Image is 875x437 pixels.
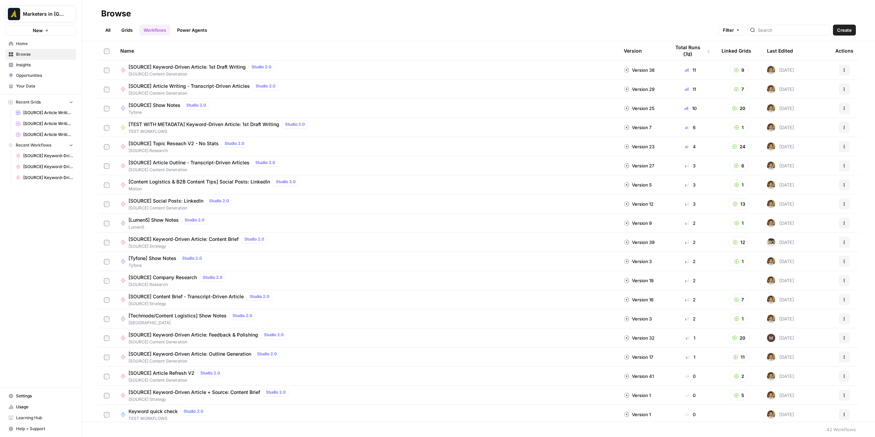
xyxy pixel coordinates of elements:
button: 9 [729,65,749,76]
button: Workspace: Marketers in Demand [5,5,76,23]
span: Studio 2.0 [276,179,296,185]
span: [Content Logistics & B2B Content Tips] Social Posts: LinkedIn [129,178,270,185]
div: Linked Grids [722,41,751,60]
button: New [5,25,76,36]
div: [DATE] [767,334,794,342]
img: 5zyzjh3tw4s3l6pe5wy4otrd1hyg [767,104,775,112]
a: [SOURCE] Article Outline - Transcript-Driven ArticlesStudio 2.0[SOURCE] Content Generation [120,159,613,173]
span: [SOURCE] Keyword-Driven Article: Outline Generation [23,164,73,170]
img: 3yju8kyn2znwnw93b46w7rs9iqok [767,238,775,246]
span: Studio 2.0 [244,236,264,242]
div: 2 [670,277,711,284]
a: [SOURCE] Social Posts: LinkedInStudio 2.0[SOURCE] Content Generation [120,197,613,211]
span: Studio 2.0 [182,255,202,261]
a: [SOURCE] Keyword-Driven Article: Outline Generation [13,161,76,172]
div: 0 [670,392,711,399]
span: Home [16,41,73,47]
button: 7 [729,294,748,305]
a: [SOURCE] Keyword-Driven Article: Outline GenerationStudio 2.0[SOURCE] Content Generation [120,350,613,364]
div: [DATE] [767,238,794,246]
div: [DATE] [767,372,794,380]
span: TEST WORKFLOWS [129,415,209,422]
div: Version [624,41,642,60]
div: 4 [670,143,711,150]
div: Browse [101,8,131,19]
span: Studio 2.0 [225,140,244,147]
span: Studio 2.0 [257,351,277,357]
span: Studio 2.0 [200,370,220,376]
button: 13 [728,199,750,209]
span: [SOURCE] Keyword-Driven Article: 1st Draft Writing [129,64,246,70]
span: Studio 2.0 [232,313,252,319]
a: Workflows [139,25,170,36]
button: 5 [729,390,749,401]
span: [SOURCE] Keyword-Driven Article + Source: Content Brief [129,389,260,396]
img: 5zyzjh3tw4s3l6pe5wy4otrd1hyg [767,276,775,285]
div: [DATE] [767,276,794,285]
div: [DATE] [767,104,794,112]
a: Power Agents [173,25,211,36]
div: 2 [670,239,711,246]
div: [DATE] [767,123,794,132]
span: Studio 2.0 [256,83,275,89]
span: Settings [16,393,73,399]
span: [SOURCE] Content Generation [129,71,277,77]
div: 3 [670,201,711,207]
div: [DATE] [767,85,794,93]
span: Studio 2.0 [209,198,229,204]
span: [SOURCE] Content Generation [129,377,226,383]
span: [SOURCE] Keyword-Driven Article: 1st Draft Writing [23,153,73,159]
span: Studio 2.0 [285,121,305,127]
div: [DATE] [767,296,794,304]
span: Help + Support [16,426,73,432]
div: Version 32 [624,334,655,341]
button: 1 [730,256,748,267]
a: [SOURCE] Keyword-Driven Article: 1st Draft WritingStudio 2.0[SOURCE] Content Generation [120,63,613,77]
div: 0 [670,411,711,418]
img: 5zyzjh3tw4s3l6pe5wy4otrd1hyg [767,372,775,380]
div: Version 3 [624,258,652,265]
a: [SOURCE] Keyword-Driven Article + Source: Content BriefStudio 2.0[SOURCE] Strategy [120,388,613,402]
a: Learning Hub [5,412,76,423]
span: [SOURCE] Article Outline - Transcript-Driven Articles [129,159,250,166]
span: Marketers in [GEOGRAPHIC_DATA] [23,11,64,17]
span: Keyword quick check [129,408,178,415]
div: 11 [670,86,711,93]
div: Version 5 [624,181,652,188]
button: Help + Support [5,423,76,434]
span: [Techmode/Content Logistics] Show Notes [129,312,227,319]
span: [SOURCE] Keyword-Driven Article: Content Brief [129,236,239,243]
button: 7 [729,84,748,95]
div: [DATE] [767,181,794,189]
span: [SOURCE] Content Generation [129,358,283,364]
a: [SOURCE] Keyword-Driven Article: Content BriefStudio 2.0[SOURCE] Strategy [120,235,613,249]
div: [DATE] [767,66,794,74]
span: Create [837,27,852,33]
span: [SOURCE] Article Refresh V2 [129,370,194,377]
button: 24 [728,141,750,152]
div: 2 [670,296,711,303]
div: Version 1 [624,392,651,399]
span: [SOURCE] Article Writing - Keyword-Driven Article + Source Grid [23,132,73,138]
span: [Lumen5] Show Notes [129,217,179,223]
button: 1 [730,313,748,324]
img: 5zyzjh3tw4s3l6pe5wy4otrd1hyg [767,391,775,399]
img: Marketers in Demand Logo [8,8,20,20]
img: 5zyzjh3tw4s3l6pe5wy4otrd1hyg [767,181,775,189]
div: Version 25 [624,105,655,112]
span: [SOURCE] Strategy [129,243,270,249]
a: [SOURCE] Keyword-Driven Article: Feedback & PolishingStudio 2.0[SOURCE] Content Generation [120,331,613,345]
div: Version 17 [624,354,653,360]
div: 11 [670,67,711,73]
div: Version 38 [624,67,655,73]
a: Grids [117,25,137,36]
button: Create [833,25,856,36]
div: 0 [670,373,711,380]
span: Motion [129,186,301,192]
div: Version 19 [624,277,654,284]
div: Version 23 [624,143,655,150]
a: Keyword quick checkStudio 2.0TEST WORKFLOWS [120,407,613,422]
img: 5zyzjh3tw4s3l6pe5wy4otrd1hyg [767,142,775,151]
img: 5zyzjh3tw4s3l6pe5wy4otrd1hyg [767,66,775,74]
span: Usage [16,404,73,410]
